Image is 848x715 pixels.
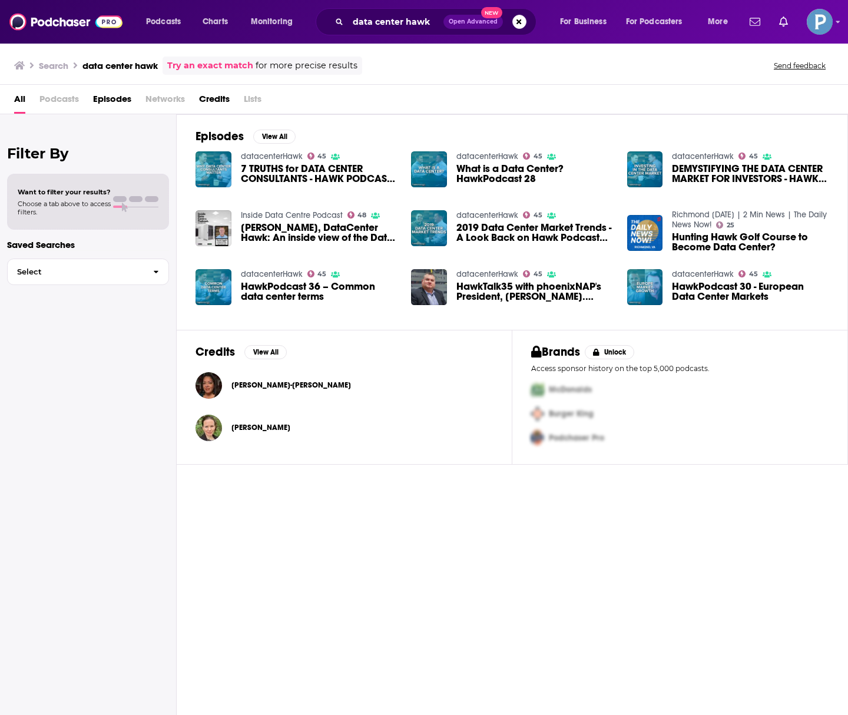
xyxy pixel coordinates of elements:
a: What is a Data Center? HawkPodcast 28 [456,164,613,184]
a: datacenterHawk [456,269,518,279]
span: 45 [534,272,542,277]
h2: Episodes [196,129,244,144]
img: Melissa Sayers [196,415,222,441]
a: CreditsView All [196,345,287,359]
a: 45 [523,270,542,277]
span: 2019 Data Center Market Trends - A Look Back on Hawk Podcast 19 [456,223,613,243]
a: Try an exact match [167,59,253,72]
h3: data center hawk [82,60,158,71]
a: 2019 Data Center Market Trends - A Look Back on Hawk Podcast 19 [411,210,447,246]
a: 7 TRUTHS for DATA CENTER CONSULTANTS - HAWK PODCAST 15 [196,151,231,187]
img: DEMYSTIFYING THE DATA CENTER MARKET FOR INVESTORS - HAWK PODCAST 16 [627,151,663,187]
a: datacenterHawk [672,151,734,161]
a: HawkPodcast 30 - European Data Center Markets [672,282,829,302]
img: First Pro Logo [526,378,549,402]
button: open menu [552,12,621,31]
span: 45 [534,154,542,159]
span: Lists [244,90,261,114]
span: 25 [727,223,734,228]
p: Access sponsor history on the top 5,000 podcasts. [531,364,829,373]
a: Richmond Today | 2 Min News | The Daily News Now! [672,210,827,230]
a: All [14,90,25,114]
button: open menu [618,12,700,31]
button: open menu [700,12,743,31]
span: Charts [203,14,228,30]
img: Abigail Echo-Hawk [196,372,222,399]
a: 45 [523,211,542,219]
button: Open AdvancedNew [443,15,503,29]
span: Podcasts [39,90,79,114]
button: Abigail Echo-HawkAbigail Echo-Hawk [196,366,493,404]
a: Charts [195,12,235,31]
a: HawkPodcast 36 – Common data center terms [241,282,397,302]
a: Melissa Sayers [231,423,290,432]
a: Abigail Echo-Hawk [231,380,351,390]
a: 45 [307,153,327,160]
img: Second Pro Logo [526,402,549,426]
span: Networks [145,90,185,114]
span: New [481,7,502,18]
button: open menu [138,12,196,31]
img: David Liggitt, DataCenter Hawk: An inside view of the Data Center sector [196,210,231,246]
span: Choose a tab above to access filters. [18,200,111,216]
span: More [708,14,728,30]
div: Search podcasts, credits, & more... [327,8,548,35]
a: 48 [347,211,367,219]
img: Podchaser - Follow, Share and Rate Podcasts [9,11,122,33]
a: Show notifications dropdown [745,12,765,32]
span: Open Advanced [449,19,498,25]
span: [PERSON_NAME]-[PERSON_NAME] [231,380,351,390]
input: Search podcasts, credits, & more... [348,12,443,31]
a: 7 TRUTHS for DATA CENTER CONSULTANTS - HAWK PODCAST 15 [241,164,397,184]
a: Hunting Hawk Golf Course to Become Data Center? [672,232,829,252]
h2: Credits [196,345,235,359]
a: HawkTalk35 with phoenixNAP's President, Ian McClarty. Phoenix, cloud, & data center user maturity [411,269,447,305]
a: 25 [716,221,734,229]
a: 45 [523,153,542,160]
img: Hunting Hawk Golf Course to Become Data Center? [627,215,663,251]
p: Saved Searches [7,239,169,250]
a: What is a Data Center? HawkPodcast 28 [411,151,447,187]
span: Credits [199,90,230,114]
span: For Podcasters [626,14,683,30]
a: 45 [738,270,758,277]
button: Send feedback [770,61,829,71]
button: View All [244,345,287,359]
a: EpisodesView All [196,129,296,144]
span: Select [8,268,144,276]
a: datacenterHawk [672,269,734,279]
button: View All [253,130,296,144]
span: Podchaser Pro [549,433,604,443]
button: Melissa SayersMelissa Sayers [196,409,493,446]
span: HawkTalk35 with phoenixNAP's President, [PERSON_NAME]. [GEOGRAPHIC_DATA], cloud, & data center us... [456,282,613,302]
span: 45 [317,272,326,277]
img: HawkPodcast 30 - European Data Center Markets [627,269,663,305]
span: Logged in as PiperComms [807,9,833,35]
button: Select [7,259,169,285]
img: HawkPodcast 36 – Common data center terms [196,269,231,305]
button: Unlock [585,345,635,359]
h2: Brands [531,345,580,359]
button: open menu [243,12,308,31]
span: 45 [534,213,542,218]
a: David Liggitt, DataCenter Hawk: An inside view of the Data Center sector [241,223,397,243]
span: Want to filter your results? [18,188,111,196]
span: 45 [749,272,758,277]
a: Episodes [93,90,131,114]
span: [PERSON_NAME], DataCenter Hawk: An inside view of the Data Center sector [241,223,397,243]
a: Inside Data Centre Podcast [241,210,343,220]
a: datacenterHawk [241,151,303,161]
span: Burger King [549,409,594,419]
a: DEMYSTIFYING THE DATA CENTER MARKET FOR INVESTORS - HAWK PODCAST 16 [672,164,829,184]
